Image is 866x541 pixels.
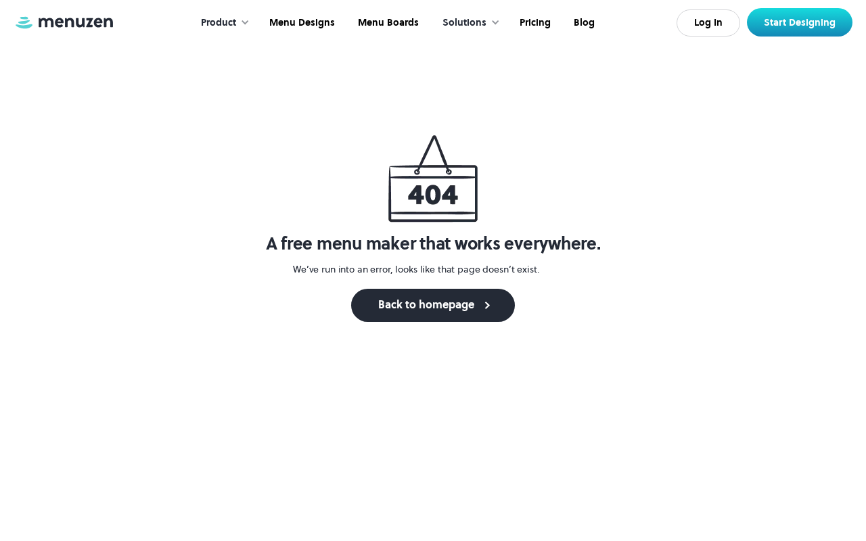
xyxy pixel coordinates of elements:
[677,9,740,37] a: Log In
[256,2,345,44] a: Menu Designs
[507,2,561,44] a: Pricing
[429,2,507,44] div: Solutions
[266,235,601,254] h1: A free menu maker that works everywhere.
[747,8,852,37] a: Start Designing
[345,2,429,44] a: Menu Boards
[201,16,236,30] div: Product
[187,2,256,44] div: Product
[378,299,474,310] div: Back to homepage
[442,16,486,30] div: Solutions
[266,264,568,276] p: We’ve run into an error, looks like that page doesn’t exist.
[561,2,605,44] a: Blog
[351,289,515,322] a: Back to homepage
